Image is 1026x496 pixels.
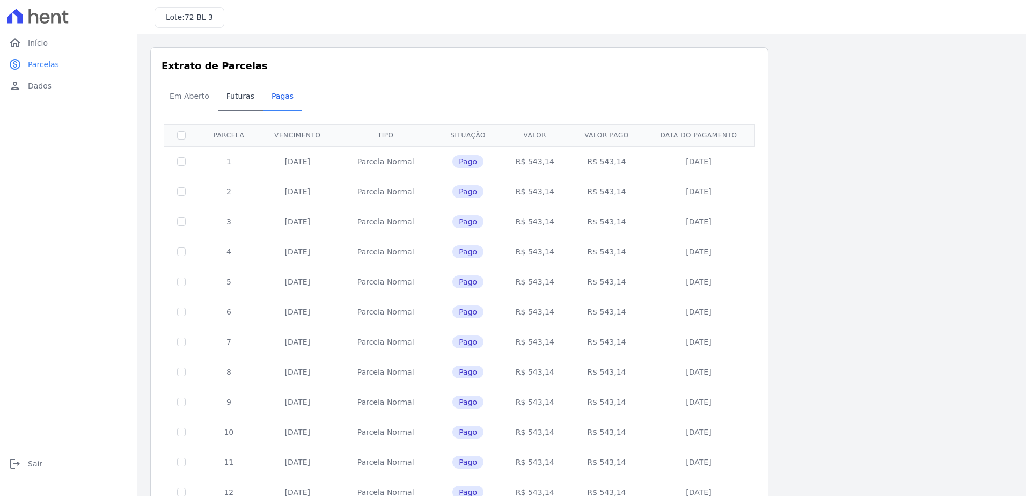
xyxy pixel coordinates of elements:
td: [DATE] [644,387,753,417]
h3: Lote: [166,12,213,23]
input: Só é possível selecionar pagamentos em aberto [177,157,186,166]
td: [DATE] [259,447,336,477]
td: [DATE] [644,417,753,447]
a: logoutSair [4,453,133,475]
td: [DATE] [259,267,336,297]
th: Situação [435,124,500,146]
input: Só é possível selecionar pagamentos em aberto [177,217,186,226]
td: 11 [199,447,259,477]
span: Pago [452,396,483,409]
td: [DATE] [644,357,753,387]
td: R$ 543,14 [569,146,644,177]
td: R$ 543,14 [569,237,644,267]
span: Sair [28,458,42,469]
td: R$ 543,14 [501,297,569,327]
td: R$ 543,14 [569,417,644,447]
td: [DATE] [644,177,753,207]
span: Pago [452,366,483,378]
td: 6 [199,297,259,327]
td: [DATE] [644,207,753,237]
input: Só é possível selecionar pagamentos em aberto [177,428,186,436]
td: Parcela Normal [336,267,436,297]
td: 2 [199,177,259,207]
td: Parcela Normal [336,237,436,267]
span: Parcelas [28,59,59,70]
td: 3 [199,207,259,237]
th: Tipo [336,124,436,146]
span: Pago [452,456,483,469]
input: Só é possível selecionar pagamentos em aberto [177,278,186,286]
input: Só é possível selecionar pagamentos em aberto [177,458,186,466]
td: [DATE] [259,357,336,387]
td: Parcela Normal [336,297,436,327]
td: 9 [199,387,259,417]
td: [DATE] [644,267,753,297]
td: R$ 543,14 [569,327,644,357]
a: Futuras [218,83,263,111]
td: R$ 543,14 [501,327,569,357]
td: [DATE] [259,237,336,267]
i: logout [9,457,21,470]
span: Pago [452,155,483,168]
th: Parcela [199,124,259,146]
input: Só é possível selecionar pagamentos em aberto [177,187,186,196]
td: R$ 543,14 [501,267,569,297]
a: Pagas [263,83,302,111]
span: Futuras [220,85,261,107]
td: 1 [199,146,259,177]
td: R$ 543,14 [501,357,569,387]
th: Data do pagamento [644,124,753,146]
td: R$ 543,14 [501,146,569,177]
td: [DATE] [644,327,753,357]
td: [DATE] [644,447,753,477]
td: Parcela Normal [336,357,436,387]
a: homeInício [4,32,133,54]
span: Pago [452,245,483,258]
td: R$ 543,14 [569,387,644,417]
input: Só é possível selecionar pagamentos em aberto [177,338,186,346]
td: R$ 543,14 [569,297,644,327]
span: Dados [28,81,52,91]
h3: Extrato de Parcelas [162,59,757,73]
td: Parcela Normal [336,327,436,357]
td: Parcela Normal [336,417,436,447]
td: 5 [199,267,259,297]
td: [DATE] [259,146,336,177]
td: R$ 543,14 [501,207,569,237]
input: Só é possível selecionar pagamentos em aberto [177,247,186,256]
input: Só é possível selecionar pagamentos em aberto [177,398,186,406]
span: Pago [452,305,483,318]
td: [DATE] [259,327,336,357]
a: personDados [4,75,133,97]
td: R$ 543,14 [569,207,644,237]
td: Parcela Normal [336,387,436,417]
td: R$ 543,14 [501,387,569,417]
span: Pago [452,335,483,348]
span: Pago [452,426,483,439]
td: R$ 543,14 [501,177,569,207]
td: [DATE] [644,146,753,177]
td: Parcela Normal [336,177,436,207]
span: Início [28,38,48,48]
td: [DATE] [644,297,753,327]
td: [DATE] [259,417,336,447]
th: Valor pago [569,124,644,146]
td: R$ 543,14 [501,447,569,477]
span: 72 BL 3 [185,13,213,21]
td: [DATE] [644,237,753,267]
span: Pago [452,275,483,288]
span: Em Aberto [163,85,216,107]
td: Parcela Normal [336,207,436,237]
td: R$ 543,14 [501,237,569,267]
i: person [9,79,21,92]
td: 7 [199,327,259,357]
td: R$ 543,14 [569,357,644,387]
td: [DATE] [259,177,336,207]
td: [DATE] [259,387,336,417]
a: Em Aberto [161,83,218,111]
a: paidParcelas [4,54,133,75]
td: Parcela Normal [336,447,436,477]
td: R$ 543,14 [501,417,569,447]
td: 4 [199,237,259,267]
th: Vencimento [259,124,336,146]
